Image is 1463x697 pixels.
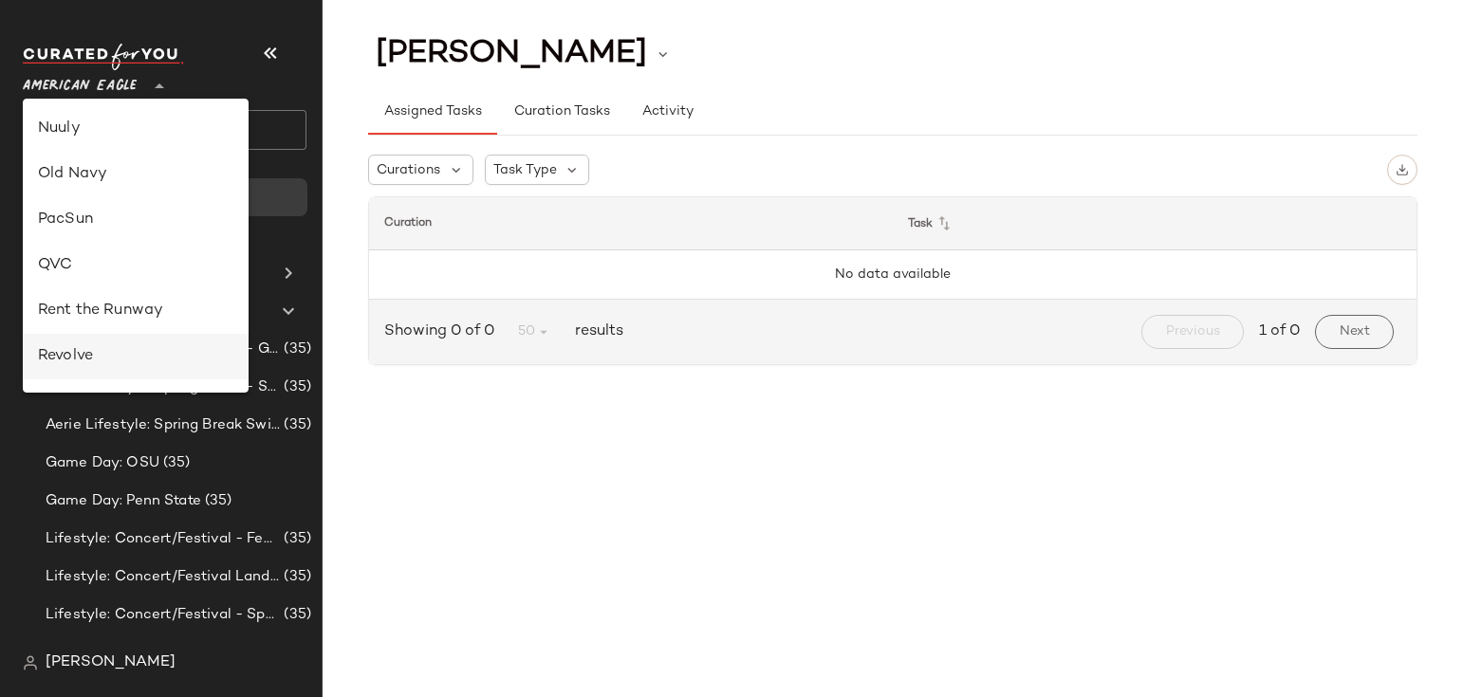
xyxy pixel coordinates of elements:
[38,254,233,277] div: QVC
[23,655,38,670] img: svg%3e
[280,414,311,436] span: (35)
[1396,163,1409,176] img: svg%3e
[46,414,280,436] span: Aerie Lifestyle: Spring Break Swimsuits Landing Page
[159,452,191,474] span: (35)
[493,160,557,180] span: Task Type
[280,376,311,398] span: (35)
[377,160,440,180] span: Curations
[383,104,482,119] span: Assigned Tasks
[46,452,159,474] span: Game Day: OSU
[38,345,233,368] div: Revolve
[512,104,609,119] span: Curation Tasks
[38,209,233,231] div: PacSun
[384,321,502,343] span: Showing 0 of 0
[23,44,184,70] img: cfy_white_logo.C9jOOHJF.svg
[280,604,311,626] span: (35)
[38,391,233,413] div: Rue La La
[369,250,1417,300] td: No data available
[641,104,694,119] span: Activity
[893,197,1417,250] th: Task
[38,300,233,322] div: Rent the Runway
[46,490,201,512] span: Game Day: Penn State
[280,566,311,588] span: (35)
[46,566,280,588] span: Lifestyle: Concert/Festival Landing Page
[38,118,233,140] div: Nuuly
[280,642,311,664] span: (35)
[567,321,623,343] span: results
[376,36,647,72] span: [PERSON_NAME]
[1339,324,1370,339] span: Next
[38,163,233,186] div: Old Navy
[46,528,280,550] span: Lifestyle: Concert/Festival - Femme
[23,64,137,99] span: American Eagle
[46,604,280,626] span: Lifestyle: Concert/Festival - Sporty
[46,651,176,674] span: [PERSON_NAME]
[280,339,311,360] span: (35)
[46,642,280,664] span: Lifestyle: Concert/Festival - [GEOGRAPHIC_DATA]
[1315,315,1394,349] button: Next
[369,197,893,250] th: Curation
[1259,321,1300,343] span: 1 of 0
[280,528,311,550] span: (35)
[23,99,249,393] div: undefined-list
[201,490,232,512] span: (35)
